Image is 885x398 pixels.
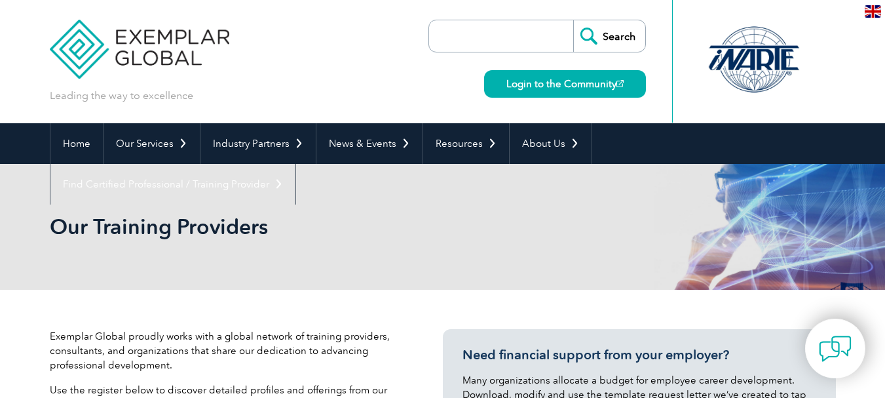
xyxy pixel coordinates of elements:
a: About Us [510,123,592,164]
input: Search [573,20,645,52]
a: Industry Partners [200,123,316,164]
a: Home [50,123,103,164]
a: Our Services [104,123,200,164]
img: en [865,5,881,18]
a: News & Events [316,123,423,164]
a: Find Certified Professional / Training Provider [50,164,295,205]
img: contact-chat.png [819,332,852,365]
a: Login to the Community [484,70,646,98]
img: open_square.png [616,80,624,87]
h2: Our Training Providers [50,216,600,237]
a: Resources [423,123,509,164]
p: Exemplar Global proudly works with a global network of training providers, consultants, and organ... [50,329,404,372]
h3: Need financial support from your employer? [462,347,816,363]
p: Leading the way to excellence [50,89,193,103]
